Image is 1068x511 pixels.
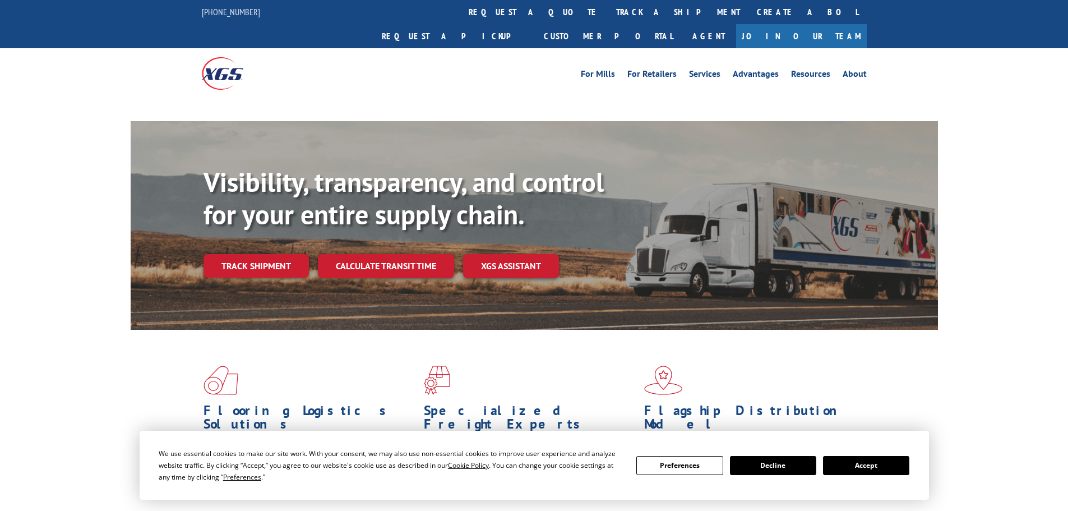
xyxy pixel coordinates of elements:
[424,366,450,395] img: xgs-icon-focused-on-flooring-red
[730,456,816,475] button: Decline
[791,70,830,82] a: Resources
[823,456,909,475] button: Accept
[644,366,683,395] img: xgs-icon-flagship-distribution-model-red
[736,24,867,48] a: Join Our Team
[424,404,636,436] h1: Specialized Freight Experts
[223,472,261,482] span: Preferences
[448,461,489,470] span: Cookie Policy
[318,254,454,278] a: Calculate transit time
[581,70,615,82] a: For Mills
[733,70,779,82] a: Advantages
[689,70,720,82] a: Services
[681,24,736,48] a: Agent
[159,448,623,483] div: We use essential cookies to make our site work. With your consent, we may also use non-essential ...
[204,254,309,278] a: Track shipment
[204,164,604,232] b: Visibility, transparency, and control for your entire supply chain.
[636,456,723,475] button: Preferences
[627,70,677,82] a: For Retailers
[843,70,867,82] a: About
[463,254,559,278] a: XGS ASSISTANT
[202,6,260,17] a: [PHONE_NUMBER]
[644,404,856,436] h1: Flagship Distribution Model
[204,404,415,436] h1: Flooring Logistics Solutions
[140,431,929,500] div: Cookie Consent Prompt
[204,366,238,395] img: xgs-icon-total-supply-chain-intelligence-red
[373,24,535,48] a: Request a pickup
[535,24,681,48] a: Customer Portal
